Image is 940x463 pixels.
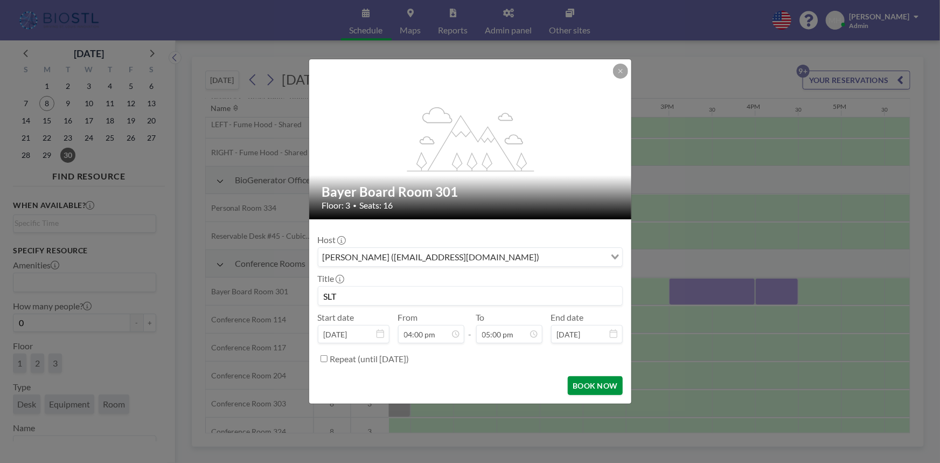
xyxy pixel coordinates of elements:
[321,250,542,264] span: [PERSON_NAME] ([EMAIL_ADDRESS][DOMAIN_NAME])
[398,312,418,323] label: From
[469,316,472,340] span: -
[543,250,604,264] input: Search for option
[476,312,485,323] label: To
[360,200,393,211] span: Seats: 16
[407,106,534,171] g: flex-grow: 1.2;
[551,312,584,323] label: End date
[330,354,409,364] label: Repeat (until [DATE])
[353,202,357,210] span: •
[318,234,345,245] label: Host
[318,312,354,323] label: Start date
[318,248,622,266] div: Search for option
[568,376,622,395] button: BOOK NOW
[322,200,351,211] span: Floor: 3
[322,184,619,200] h2: Bayer Board Room 301
[318,287,622,305] input: Melissa's reservation
[318,273,343,284] label: Title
